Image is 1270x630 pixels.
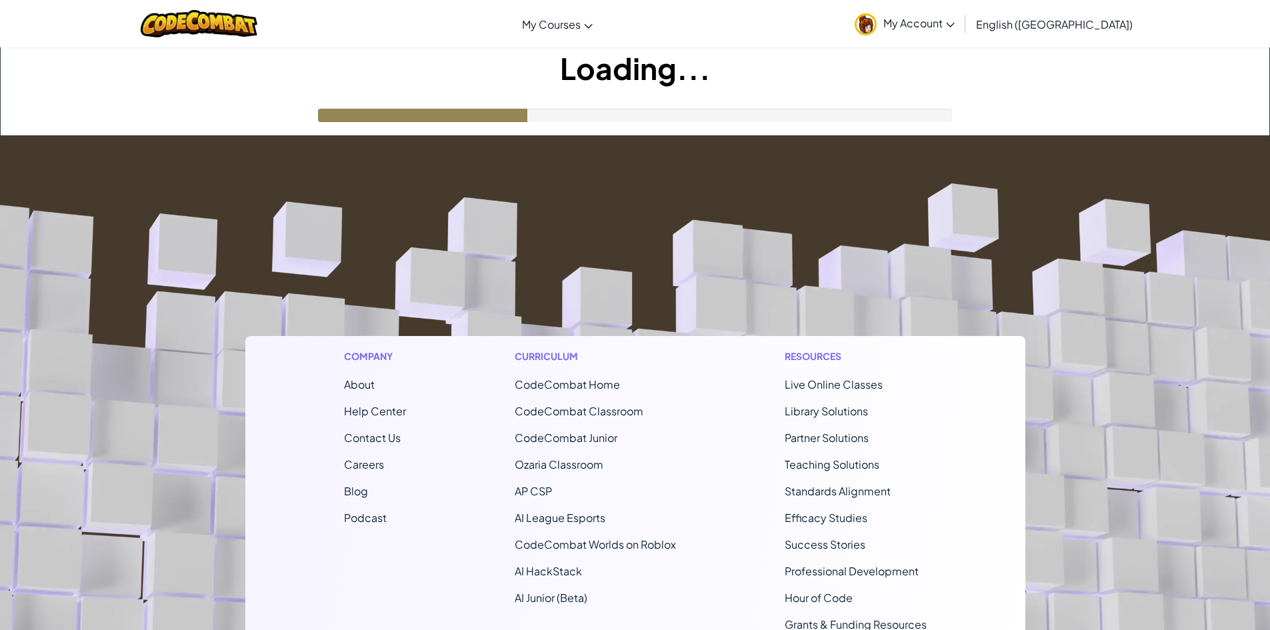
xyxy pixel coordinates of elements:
a: AI League Esports [515,511,605,525]
span: Contact Us [344,431,401,445]
a: My Account [848,3,961,45]
a: Blog [344,484,368,498]
a: Standards Alignment [785,484,891,498]
h1: Loading... [1,47,1269,89]
a: CodeCombat Classroom [515,404,643,418]
a: Ozaria Classroom [515,457,603,471]
a: Help Center [344,404,406,418]
span: My Courses [522,17,581,31]
span: English ([GEOGRAPHIC_DATA]) [976,17,1133,31]
span: My Account [883,16,955,30]
span: CodeCombat Home [515,377,620,391]
a: Library Solutions [785,404,868,418]
a: My Courses [515,6,599,42]
a: AI HackStack [515,564,582,578]
a: Podcast [344,511,387,525]
a: English ([GEOGRAPHIC_DATA]) [969,6,1139,42]
h1: Company [344,349,406,363]
img: avatar [855,13,877,35]
a: Hour of Code [785,591,853,605]
a: Efficacy Studies [785,511,867,525]
h1: Curriculum [515,349,676,363]
a: Teaching Solutions [785,457,879,471]
a: CodeCombat Junior [515,431,617,445]
a: AI Junior (Beta) [515,591,587,605]
a: AP CSP [515,484,552,498]
a: Success Stories [785,537,865,551]
a: CodeCombat Worlds on Roblox [515,537,676,551]
a: About [344,377,375,391]
a: Professional Development [785,564,919,578]
a: Live Online Classes [785,377,883,391]
h1: Resources [785,349,927,363]
a: Careers [344,457,384,471]
img: CodeCombat logo [141,10,257,37]
a: Partner Solutions [785,431,869,445]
